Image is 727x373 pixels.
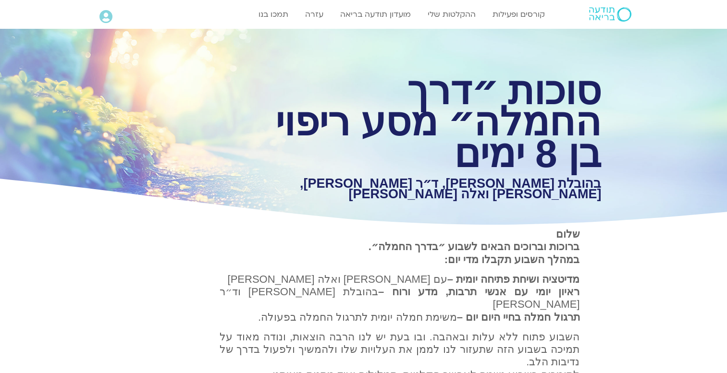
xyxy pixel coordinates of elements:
[269,75,602,169] h1: סוכות ״דרך החמלה״ מסע ריפוי בן 8 ימים
[220,273,580,324] p: עם [PERSON_NAME] ואלה [PERSON_NAME] בהובלת [PERSON_NAME] וד״ר [PERSON_NAME] משימת חמלה יומית לתרג...
[378,286,579,298] b: ראיון יומי עם אנשי תרבות, מדע ורוח –
[447,273,580,285] strong: מדיטציה ושיחת פתיחה יומית –
[556,228,580,240] strong: שלום
[457,311,580,323] b: תרגול חמלה בחיי היום יום –
[254,5,293,24] a: תמכו בנו
[335,5,416,24] a: מועדון תודעה בריאה
[589,7,631,22] img: תודעה בריאה
[269,179,602,199] h1: בהובלת [PERSON_NAME], ד״ר [PERSON_NAME], [PERSON_NAME] ואלה [PERSON_NAME]
[369,241,580,265] strong: ברוכות וברוכים הבאים לשבוע ״בדרך החמלה״. במהלך השבוע תקבלו מדי יום:
[423,5,481,24] a: ההקלטות שלי
[300,5,328,24] a: עזרה
[488,5,550,24] a: קורסים ופעילות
